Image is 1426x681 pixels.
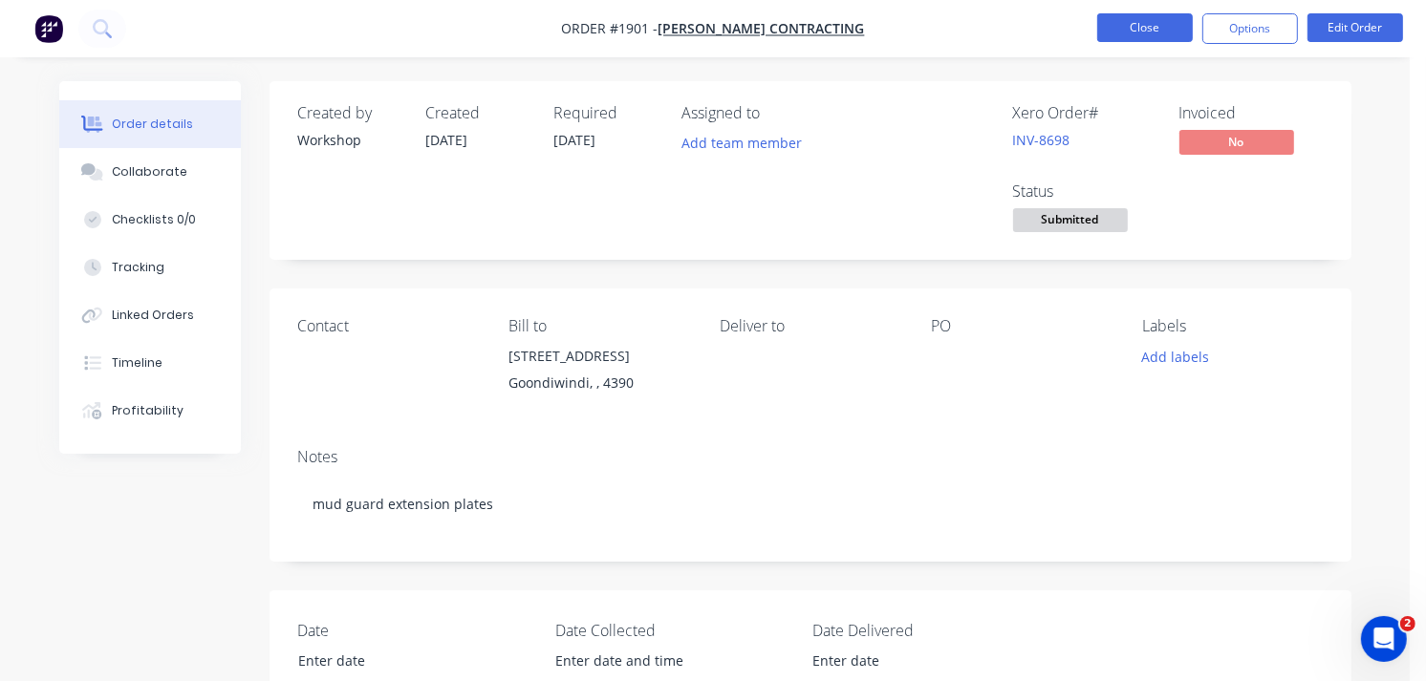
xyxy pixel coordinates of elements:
[1013,208,1128,237] button: Submitted
[812,619,1051,642] label: Date Delivered
[1013,131,1070,149] a: INV-8698
[720,317,900,335] div: Deliver to
[1179,104,1323,122] div: Invoiced
[542,647,780,675] input: Enter date and time
[426,104,531,122] div: Created
[298,475,1323,533] div: mud guard extension plates
[799,647,1037,675] input: Enter date
[59,100,241,148] button: Order details
[112,116,193,133] div: Order details
[298,448,1323,466] div: Notes
[1400,616,1415,631] span: 2
[112,402,184,419] div: Profitability
[285,647,523,675] input: Enter date
[112,354,162,372] div: Timeline
[555,619,794,642] label: Date Collected
[1132,343,1220,369] button: Add labels
[554,131,596,149] span: [DATE]
[554,104,659,122] div: Required
[1013,104,1156,122] div: Xero Order #
[682,130,812,156] button: Add team member
[1013,208,1128,232] span: Submitted
[508,343,689,404] div: [STREET_ADDRESS]Goondiwindi, , 4390
[59,339,241,387] button: Timeline
[59,244,241,291] button: Tracking
[298,130,403,150] div: Workshop
[59,387,241,435] button: Profitability
[1097,13,1193,42] button: Close
[298,104,403,122] div: Created by
[1202,13,1298,44] button: Options
[931,317,1112,335] div: PO
[112,307,194,324] div: Linked Orders
[112,211,196,228] div: Checklists 0/0
[112,163,187,181] div: Collaborate
[508,370,689,396] div: Goondiwindi, , 4390
[671,130,811,156] button: Add team member
[59,148,241,196] button: Collaborate
[508,343,689,370] div: [STREET_ADDRESS]
[112,259,164,276] div: Tracking
[59,291,241,339] button: Linked Orders
[34,14,63,43] img: Factory
[1361,616,1407,662] iframe: Intercom live chat
[1179,130,1294,154] span: No
[298,317,479,335] div: Contact
[1142,317,1323,335] div: Labels
[682,104,874,122] div: Assigned to
[298,619,537,642] label: Date
[562,20,659,38] span: Order #1901 -
[1307,13,1403,42] button: Edit Order
[659,20,865,38] a: [PERSON_NAME] Contracting
[1013,182,1156,201] div: Status
[59,196,241,244] button: Checklists 0/0
[508,317,689,335] div: Bill to
[426,131,468,149] span: [DATE]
